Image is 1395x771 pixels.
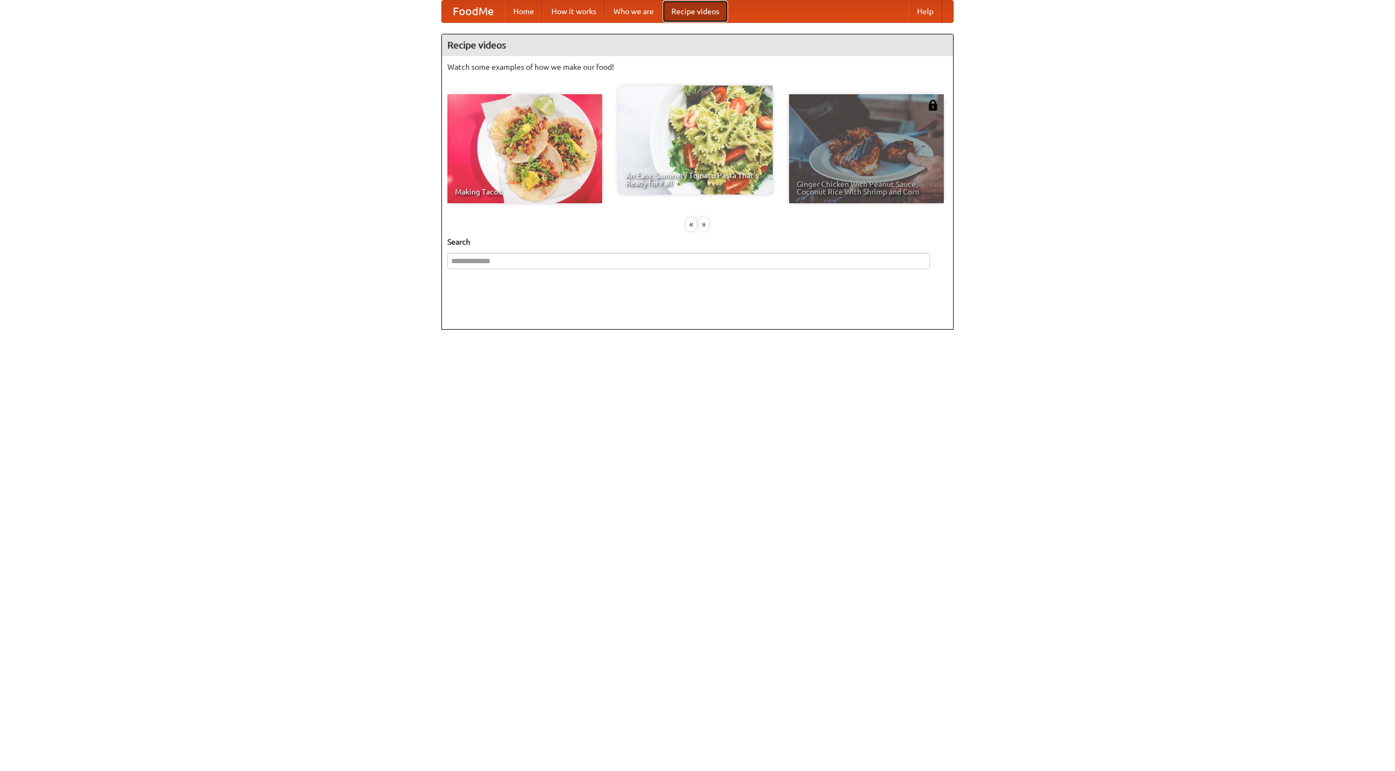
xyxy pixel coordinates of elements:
a: Home [505,1,543,22]
span: Making Tacos [455,188,595,196]
img: 483408.png [927,100,938,111]
p: Watch some examples of how we make our food! [447,62,948,72]
div: « [686,217,696,231]
div: » [699,217,709,231]
span: An Easy, Summery Tomato Pasta That's Ready for Fall [626,172,765,187]
a: Who we are [605,1,663,22]
h5: Search [447,236,948,247]
h4: Recipe videos [442,34,953,56]
a: FoodMe [442,1,505,22]
a: An Easy, Summery Tomato Pasta That's Ready for Fall [618,86,773,195]
a: Help [908,1,942,22]
a: Making Tacos [447,94,602,203]
a: How it works [543,1,605,22]
a: Recipe videos [663,1,728,22]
